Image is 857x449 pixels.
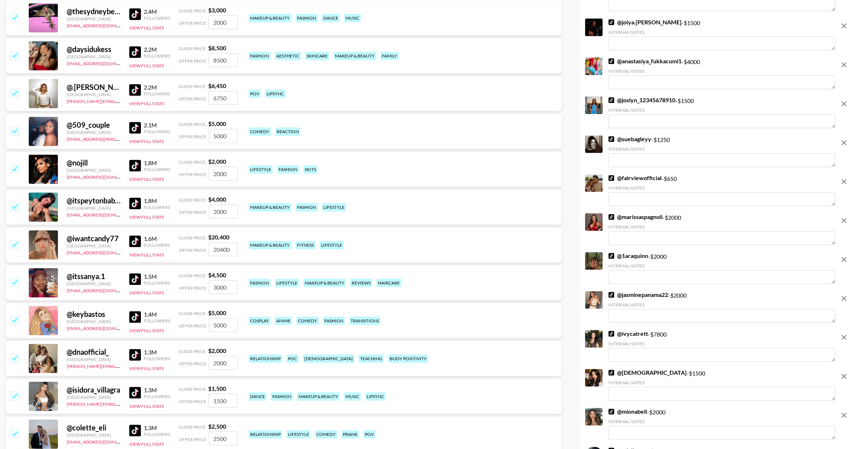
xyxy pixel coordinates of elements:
button: remove [837,252,851,267]
div: [GEOGRAPHIC_DATA] [67,357,121,362]
div: lifestyle [275,279,299,287]
div: @ isidora_villagra [67,385,121,394]
span: Guide Price: [179,386,207,392]
strong: $ 4,500 [208,271,226,278]
div: - $ 1500 [608,369,835,401]
div: prank [341,430,359,438]
a: [EMAIL_ADDRESS][DOMAIN_NAME] [67,249,140,255]
span: Offer Price: [179,437,207,442]
img: TikTok [608,19,614,25]
span: Offer Price: [179,285,207,291]
div: @ itspeytonbabyy [67,196,121,205]
div: @ iwantcandy77 [67,234,121,243]
div: body positivity [388,354,428,363]
div: Internal Notes: [608,185,835,191]
div: lifestyle [249,165,273,174]
strong: $ 2,000 [208,158,226,165]
div: makeup & beauty [303,279,346,287]
div: makeup & beauty [249,241,291,249]
div: @ dnaofficial_ [67,347,121,357]
strong: $ 2,000 [208,347,226,354]
span: Guide Price: [179,235,207,241]
div: fashion [249,52,270,60]
strong: $ 2,500 [208,423,226,430]
button: View Full Stats [129,214,164,220]
div: @ daysidukess [67,45,121,54]
a: @[DEMOGRAPHIC_DATA] [608,369,687,376]
a: [EMAIL_ADDRESS][PERSON_NAME][DOMAIN_NAME] [67,135,174,142]
div: Followers [144,204,170,210]
img: TikTok [129,387,141,398]
div: fashion [277,165,299,174]
button: View Full Stats [129,441,164,447]
span: Guide Price: [179,349,207,354]
div: 2.4M [144,8,170,15]
div: Followers [144,129,170,134]
div: music [344,392,361,401]
div: 1.3M [144,349,170,356]
div: [GEOGRAPHIC_DATA] [67,281,121,286]
img: TikTok [608,331,614,337]
span: Guide Price: [179,122,207,127]
input: 2,000 [209,167,238,180]
div: fashion [296,203,317,211]
button: remove [837,135,851,150]
a: [PERSON_NAME][EMAIL_ADDRESS][DOMAIN_NAME] [67,97,174,104]
div: reviews [350,279,372,287]
div: Internal Notes: [608,68,835,74]
div: Internal Notes: [608,419,835,424]
a: @marissaspagnoli [608,213,663,220]
img: TikTok [129,8,141,20]
div: dance [249,392,266,401]
div: @ 509_couple [67,120,121,130]
div: - $ 2000 [608,291,835,323]
a: @ivycatrett [608,330,648,337]
input: 2,000 [209,356,238,370]
div: Internal Notes: [608,224,835,230]
div: family [380,52,399,60]
div: skincare [305,52,329,60]
a: [PERSON_NAME][EMAIL_ADDRESS][DOMAIN_NAME] [67,400,174,407]
div: Followers [144,432,170,437]
button: View Full Stats [129,404,164,409]
div: Internal Notes: [608,29,835,35]
div: @ nojill [67,158,121,167]
div: skits [303,165,317,174]
strong: $ 5,000 [208,309,226,316]
a: @suebagleyy [608,135,651,143]
div: cosplay [249,317,270,325]
strong: $ 8,500 [208,44,226,51]
span: Guide Price: [179,197,207,203]
div: [GEOGRAPHIC_DATA] [67,243,121,249]
div: Followers [144,356,170,361]
input: 3,000 [209,15,238,29]
div: 1.6M [144,235,170,242]
button: remove [837,174,851,189]
div: comedy [296,317,319,325]
div: Followers [144,167,170,172]
div: 1.3M [144,424,170,432]
div: Internal Notes: [608,107,835,113]
div: [GEOGRAPHIC_DATA] [67,319,121,324]
img: TikTok [129,425,141,436]
div: @ itssanya.1 [67,272,121,281]
div: relationship [249,430,282,438]
a: @mionabell [608,408,647,415]
div: [GEOGRAPHIC_DATA] [67,92,121,97]
div: [GEOGRAPHIC_DATA] [67,167,121,173]
a: @jasminepanama22 [608,291,668,298]
div: - $ 1500 [608,96,835,128]
div: - $ 650 [608,174,835,206]
img: TikTok [608,370,614,376]
a: @1araquinn [608,252,648,259]
div: Internal Notes: [608,263,835,269]
div: dance [322,14,340,22]
input: 2,500 [209,432,238,445]
button: View Full Stats [129,328,164,333]
span: Offer Price: [179,58,207,64]
div: - $ 2000 [608,252,835,284]
div: teaching [359,354,384,363]
button: View Full Stats [129,176,164,182]
a: [EMAIL_ADDRESS][DOMAIN_NAME] [67,59,140,66]
span: Offer Price: [179,361,207,366]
